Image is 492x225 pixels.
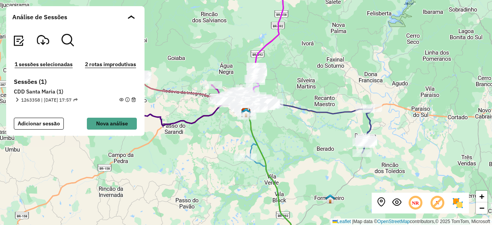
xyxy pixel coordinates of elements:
[12,34,25,48] button: Visualizar relatório de Roteirização Exportadas
[479,192,484,201] span: +
[352,219,353,224] span: |
[392,198,401,209] button: Exibir sessão original
[260,99,279,107] div: Atividade não roteirizada - LUIZ FERNANDO ROSA
[325,194,335,204] img: Formigueiro
[14,118,64,130] button: Adicionar sessão
[14,88,137,95] h6: CDD Santa Maria (1)
[87,118,137,130] button: Nova análise
[452,197,464,209] img: Exibir/Ocultar setores
[377,219,410,224] a: OpenStreetMap
[241,108,251,118] img: FAD Santa Maria
[83,60,138,69] button: 2 rotas improdutivas
[21,97,78,103] span: 1263358 | [DATE] 17:57
[12,12,67,22] span: Análise de Sessões
[479,203,484,213] span: −
[331,218,492,225] div: Map data © contributors,© 2025 TomTom, Microsoft
[12,60,75,69] button: 1 sessões selecionadas
[429,195,445,211] span: Exibir rótulo
[216,97,235,105] div: Atividade não roteirizada - VALDE MARINA MONTEIR
[407,195,424,211] span: Ocultar NR
[37,34,49,48] button: Visualizar Romaneio Exportadas
[377,198,386,209] button: Centralizar mapa no depósito ou ponto de apoio
[476,191,487,202] a: Zoom in
[476,202,487,214] a: Zoom out
[332,219,351,224] a: Leaflet
[14,78,137,85] h6: Sessões (1)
